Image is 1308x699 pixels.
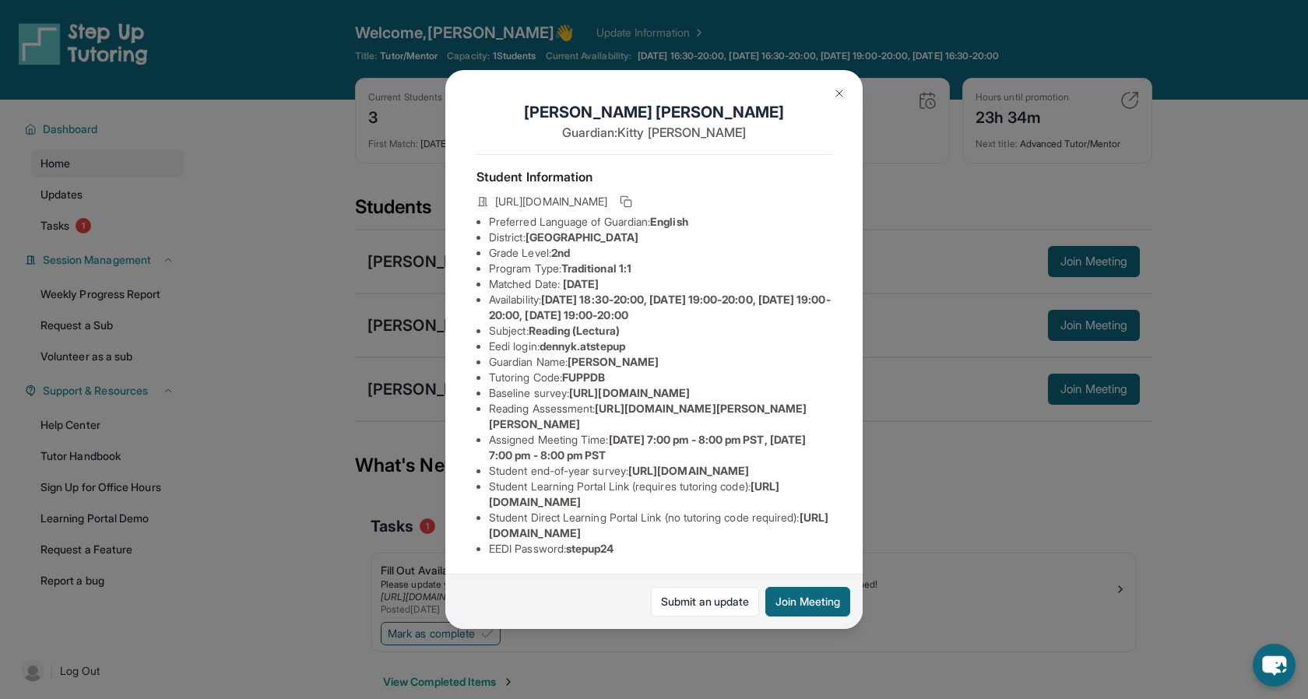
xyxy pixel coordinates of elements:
li: Eedi login : [489,339,832,354]
li: EEDI Password : [489,541,832,557]
span: 2nd [551,246,570,259]
img: Close Icon [833,87,846,100]
a: Submit an update [651,587,759,616]
li: Reading Assessment : [489,401,832,432]
li: Availability: [489,292,832,323]
li: District: [489,230,832,245]
p: Guardian: Kitty [PERSON_NAME] [476,123,832,142]
li: Guardian Name : [489,354,832,370]
span: dennyk.atstepup [540,339,625,353]
span: [DATE] [563,277,599,290]
span: [URL][DOMAIN_NAME] [569,386,690,399]
span: FUPPDB [562,371,605,384]
span: [DATE] 18:30-20:00, [DATE] 19:00-20:00, [DATE] 19:00-20:00, [DATE] 19:00-20:00 [489,293,831,321]
li: Baseline survey : [489,385,832,401]
span: [PERSON_NAME] [568,355,659,368]
li: Tutoring Code : [489,370,832,385]
li: Grade Level: [489,245,832,261]
li: Subject : [489,323,832,339]
li: Matched Date: [489,276,832,292]
h4: Student Information [476,167,832,186]
button: Join Meeting [765,587,850,616]
button: chat-button [1253,644,1296,687]
li: Assigned Meeting Time : [489,432,832,463]
span: [URL][DOMAIN_NAME][PERSON_NAME][PERSON_NAME] [489,402,807,430]
button: Copy link [617,192,635,211]
span: Traditional 1:1 [561,262,631,275]
span: [URL][DOMAIN_NAME] [495,194,607,209]
li: Student end-of-year survey : [489,463,832,479]
li: Student Learning Portal Link (requires tutoring code) : [489,479,832,510]
span: [GEOGRAPHIC_DATA] [526,230,638,244]
li: Preferred Language of Guardian: [489,214,832,230]
span: [DATE] 7:00 pm - 8:00 pm PST, [DATE] 7:00 pm - 8:00 pm PST [489,433,806,462]
li: Program Type: [489,261,832,276]
span: Reading (Lectura) [529,324,620,337]
span: stepup24 [566,542,614,555]
span: [URL][DOMAIN_NAME] [628,464,749,477]
span: English [650,215,688,228]
h1: [PERSON_NAME] [PERSON_NAME] [476,101,832,123]
li: Student Direct Learning Portal Link (no tutoring code required) : [489,510,832,541]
